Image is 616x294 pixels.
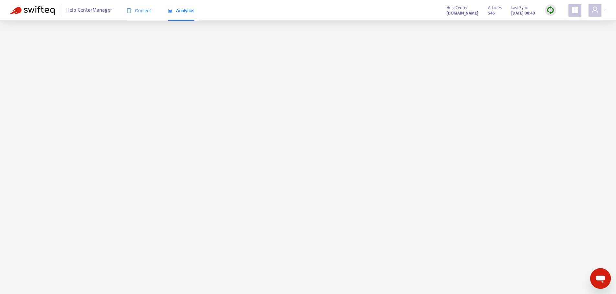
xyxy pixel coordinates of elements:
img: sync.dc5367851b00ba804db3.png [546,6,555,14]
span: Last Sync [511,4,528,11]
strong: 546 [488,10,495,17]
span: Help Center [447,4,468,11]
span: Articles [488,4,502,11]
span: book [127,8,131,13]
span: Help Center Manager [66,4,112,16]
strong: [DATE] 08:40 [511,10,535,17]
a: [DOMAIN_NAME] [447,9,478,17]
img: Swifteq [10,6,55,15]
strong: [DOMAIN_NAME] [447,10,478,17]
span: appstore [571,6,579,14]
span: user [591,6,599,14]
iframe: Button to launch messaging window [590,268,611,289]
span: Analytics [168,8,194,13]
span: area-chart [168,8,172,13]
span: Content [127,8,151,13]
